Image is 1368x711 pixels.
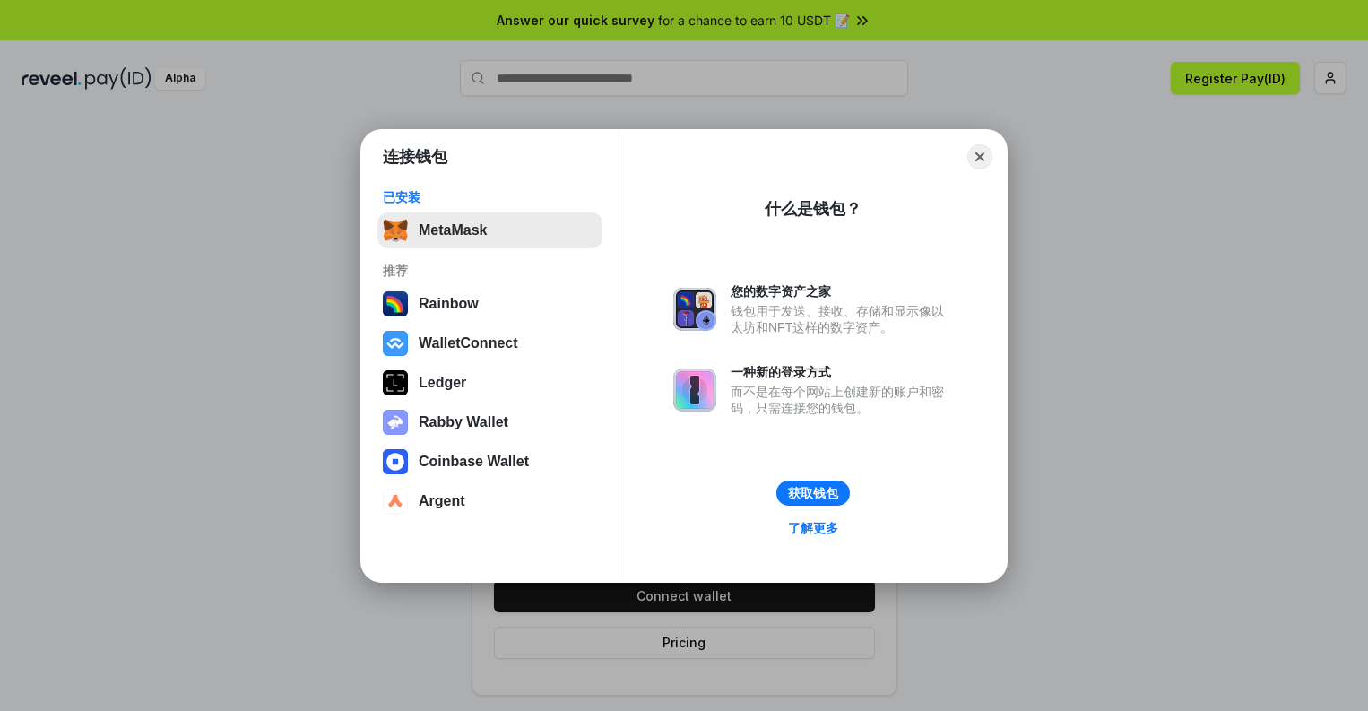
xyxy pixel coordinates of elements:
button: Argent [377,483,602,519]
div: 一种新的登录方式 [731,364,953,380]
img: svg+xml,%3Csvg%20width%3D%2228%22%20height%3D%2228%22%20viewBox%3D%220%200%2028%2028%22%20fill%3D... [383,449,408,474]
div: Coinbase Wallet [419,454,529,470]
div: WalletConnect [419,335,518,351]
button: MetaMask [377,212,602,248]
h1: 连接钱包 [383,146,447,168]
img: svg+xml,%3Csvg%20width%3D%2228%22%20height%3D%2228%22%20viewBox%3D%220%200%2028%2028%22%20fill%3D... [383,331,408,356]
img: svg+xml,%3Csvg%20width%3D%2228%22%20height%3D%2228%22%20viewBox%3D%220%200%2028%2028%22%20fill%3D... [383,489,408,514]
div: Ledger [419,375,466,391]
div: 您的数字资产之家 [731,283,953,299]
button: Rainbow [377,286,602,322]
div: 推荐 [383,263,597,279]
img: svg+xml,%3Csvg%20xmlns%3D%22http%3A%2F%2Fwww.w3.org%2F2000%2Fsvg%22%20fill%3D%22none%22%20viewBox... [383,410,408,435]
div: Rabby Wallet [419,414,508,430]
img: svg+xml,%3Csvg%20xmlns%3D%22http%3A%2F%2Fwww.w3.org%2F2000%2Fsvg%22%20fill%3D%22none%22%20viewBox... [673,369,716,412]
div: Argent [419,493,465,509]
button: Close [967,144,992,169]
button: Rabby Wallet [377,404,602,440]
a: 了解更多 [777,516,849,540]
img: svg+xml,%3Csvg%20xmlns%3D%22http%3A%2F%2Fwww.w3.org%2F2000%2Fsvg%22%20fill%3D%22none%22%20viewBox... [673,288,716,331]
button: Ledger [377,365,602,401]
div: 获取钱包 [788,485,838,501]
button: WalletConnect [377,325,602,361]
div: MetaMask [419,222,487,238]
div: 而不是在每个网站上创建新的账户和密码，只需连接您的钱包。 [731,384,953,416]
div: Rainbow [419,296,479,312]
button: Coinbase Wallet [377,444,602,480]
div: 了解更多 [788,520,838,536]
img: svg+xml,%3Csvg%20fill%3D%22none%22%20height%3D%2233%22%20viewBox%3D%220%200%2035%2033%22%20width%... [383,218,408,243]
button: 获取钱包 [776,481,850,506]
div: 已安装 [383,189,597,205]
img: svg+xml,%3Csvg%20width%3D%22120%22%20height%3D%22120%22%20viewBox%3D%220%200%20120%20120%22%20fil... [383,291,408,316]
img: svg+xml,%3Csvg%20xmlns%3D%22http%3A%2F%2Fwww.w3.org%2F2000%2Fsvg%22%20width%3D%2228%22%20height%3... [383,370,408,395]
div: 什么是钱包？ [765,198,861,220]
div: 钱包用于发送、接收、存储和显示像以太坊和NFT这样的数字资产。 [731,303,953,335]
